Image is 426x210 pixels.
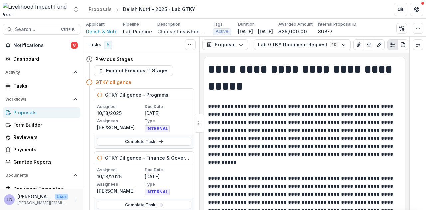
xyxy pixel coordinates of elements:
p: $25,000.00 [278,28,307,35]
p: User [55,194,68,200]
p: Description [157,21,180,27]
p: [PERSON_NAME] [17,193,52,200]
a: Complete Task [97,201,191,209]
div: Reviewers [13,134,75,141]
span: 5 [104,41,112,49]
p: 10/13/2025 [97,173,143,180]
div: Proposals [89,6,112,13]
p: [PERSON_NAME] [97,124,143,131]
span: Workflows [5,97,71,102]
p: [DATE] [145,110,191,117]
p: Lab Pipeline [123,28,152,35]
p: Tags [213,21,223,27]
button: Expand Previous 11 Stages [94,65,173,76]
button: Plaintext view [387,39,398,50]
span: Active [216,29,228,34]
p: Type [145,118,191,124]
button: View Attached Files [353,39,364,50]
a: Grantee Reports [3,156,80,167]
div: Dashboard [13,55,75,62]
h4: GTKY diligence [95,79,131,86]
div: Tania Ngima [6,197,12,202]
button: Proposal [202,39,248,50]
p: Assigned [97,167,143,173]
nav: breadcrumb [86,4,198,14]
h5: GTKY Diligence - Programs [105,91,168,98]
div: Grantee Reports [13,158,75,165]
p: SUB-7 [318,28,333,35]
a: Proposals [3,107,80,118]
img: Livelihood Impact Fund logo [3,3,69,16]
div: Ctrl + K [60,26,76,33]
a: Payments [3,144,80,155]
span: INTERNAL [145,189,170,195]
button: Edit as form [374,39,385,50]
p: Assignees [97,118,143,124]
h3: Tasks [87,42,101,48]
p: Type [145,181,191,187]
a: Dashboard [3,53,80,64]
p: Assignees [97,181,143,187]
button: Open Documents [3,170,80,181]
p: Due Date [145,104,191,110]
button: Notifications8 [3,40,80,51]
a: Proposals [86,4,114,14]
button: Lab GTKY Document Request10 [254,39,351,50]
button: Open Workflows [3,94,80,105]
span: Search... [15,27,57,32]
div: Proposals [13,109,75,116]
p: Duration [238,21,255,27]
p: Choose this when adding a new proposal to the first stage of a pipeline. [157,28,207,35]
span: 8 [71,42,78,49]
button: Get Help [410,3,423,16]
a: Tasks [3,80,80,91]
button: PDF view [398,39,408,50]
a: Delish & Nutri [86,28,118,35]
h4: Previous Stages [95,56,133,63]
p: Pipeline [123,21,139,27]
a: Reviewers [3,132,80,143]
span: Activity [5,70,71,75]
p: Internal Proposal ID [318,21,356,27]
p: [PERSON_NAME][EMAIL_ADDRESS][DOMAIN_NAME] [17,200,68,206]
p: Due Date [145,167,191,173]
button: Open Activity [3,67,80,78]
p: [DATE] - [DATE] [238,28,273,35]
a: Complete Task [97,138,191,146]
a: Form Builder [3,119,80,130]
button: Open entity switcher [71,3,81,16]
button: More [71,196,79,204]
span: INTERNAL [145,125,170,132]
a: Document Templates [3,183,80,194]
span: Documents [5,173,71,178]
button: Partners [394,3,407,16]
div: Tasks [13,82,75,89]
div: Delish Nutri - 2025 - Lab GTKY [123,6,195,13]
div: Form Builder [13,121,75,128]
div: Document Templates [13,185,75,192]
p: Applicant [86,21,105,27]
p: Awarded Amount [278,21,313,27]
button: Expand right [413,39,423,50]
span: Notifications [13,43,71,48]
h5: GTKY Diligence - Finance & Governance [105,154,191,161]
div: Payments [13,146,75,153]
button: Toggle View Cancelled Tasks [185,39,196,50]
p: Assigned [97,104,143,110]
p: 10/13/2025 [97,110,143,117]
p: [PERSON_NAME] [97,187,143,194]
p: [DATE] [145,173,191,180]
button: Search... [3,24,80,35]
